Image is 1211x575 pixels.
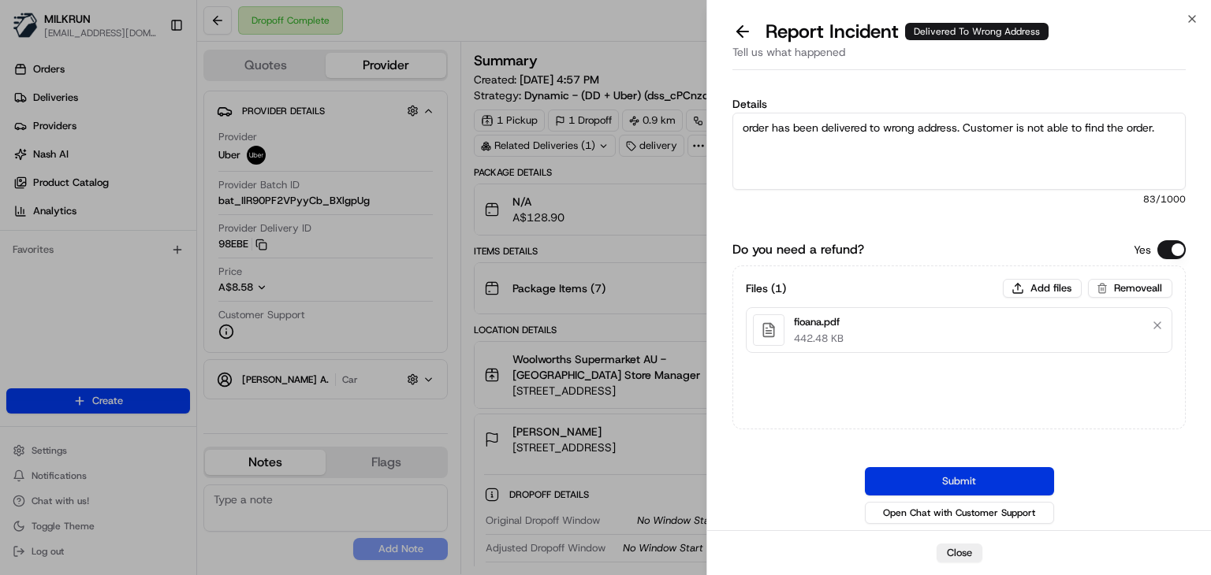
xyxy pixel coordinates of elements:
[794,332,844,346] p: 442.48 KB
[732,113,1186,190] textarea: order has been delivered to wrong address. Customer is not able to find the order.
[937,543,982,562] button: Close
[1134,242,1151,258] p: Yes
[732,240,864,259] label: Do you need a refund?
[766,19,1049,44] p: Report Incident
[905,23,1049,40] div: Delivered To Wrong Address
[1088,279,1172,298] button: Removeall
[746,280,786,296] h3: Files ( 1 )
[1003,279,1082,298] button: Add files
[732,44,1186,70] div: Tell us what happened
[1146,314,1168,336] button: Remove file
[794,314,844,330] p: fioana.pdf
[732,98,1186,109] label: Details
[865,502,1054,524] button: Open Chat with Customer Support
[865,467,1054,495] button: Submit
[732,193,1186,206] span: 83 /1000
